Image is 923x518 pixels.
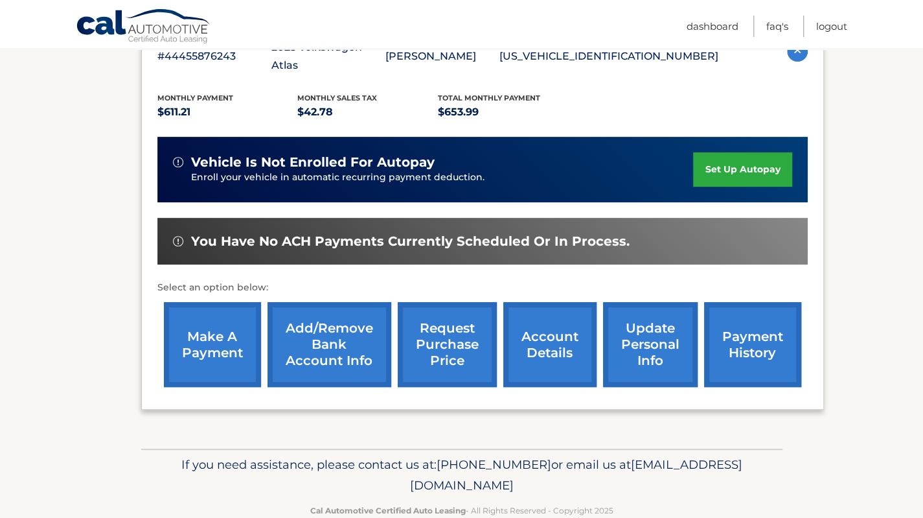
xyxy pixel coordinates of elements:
[766,16,788,37] a: FAQ's
[398,302,497,387] a: request purchase price
[191,154,435,171] span: vehicle is not enrolled for autopay
[157,103,298,121] p: $611.21
[385,47,499,65] p: [PERSON_NAME]
[173,236,183,246] img: alert-white.svg
[787,41,808,62] img: accordion-active.svg
[438,93,540,102] span: Total Monthly Payment
[191,171,694,185] p: Enroll your vehicle in automatic recurring payment deduction.
[310,506,466,515] strong: Cal Automotive Certified Auto Leasing
[173,157,183,167] img: alert-white.svg
[499,47,718,65] p: [US_VEHICLE_IDENTIFICATION_NUMBER]
[268,302,391,387] a: Add/Remove bank account info
[816,16,847,37] a: Logout
[164,302,261,387] a: make a payment
[603,302,698,387] a: update personal info
[297,93,377,102] span: Monthly sales Tax
[410,457,742,493] span: [EMAIL_ADDRESS][DOMAIN_NAME]
[704,302,801,387] a: payment history
[503,302,597,387] a: account details
[191,233,630,250] span: You have no ACH payments currently scheduled or in process.
[76,8,212,46] a: Cal Automotive
[438,103,578,121] p: $653.99
[271,38,385,75] p: 2025 Volkswagen Atlas
[150,504,774,517] p: - All Rights Reserved - Copyright 2025
[157,47,271,65] p: #44455876243
[297,103,438,121] p: $42.78
[157,93,233,102] span: Monthly Payment
[687,16,738,37] a: Dashboard
[437,457,551,472] span: [PHONE_NUMBER]
[150,454,774,496] p: If you need assistance, please contact us at: or email us at
[157,280,808,296] p: Select an option below:
[693,152,792,187] a: set up autopay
